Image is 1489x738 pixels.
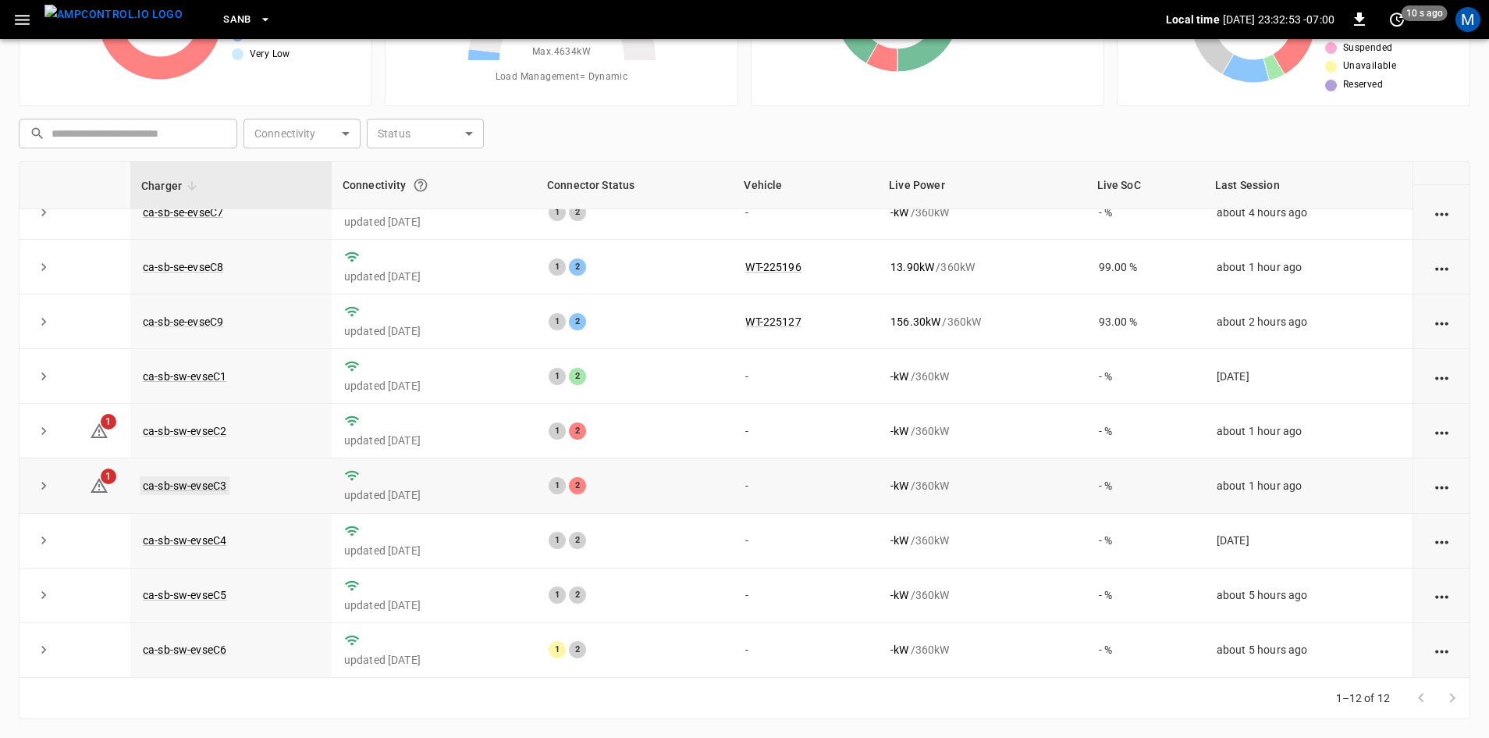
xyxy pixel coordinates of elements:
[549,204,566,221] div: 1
[143,425,226,437] a: ca-sb-sw-evseC2
[549,586,566,604] div: 1
[1336,690,1391,706] p: 1–12 of 12
[1086,185,1204,240] td: - %
[344,597,524,613] p: updated [DATE]
[32,474,55,497] button: expand row
[1166,12,1220,27] p: Local time
[1432,478,1452,494] div: action cell options
[344,378,524,394] p: updated [DATE]
[344,214,524,230] p: updated [DATE]
[32,638,55,661] button: expand row
[143,589,226,601] a: ca-sb-sw-evseC5
[733,162,878,209] th: Vehicle
[890,369,908,384] p: - kW
[890,533,1073,548] div: / 360 kW
[344,543,524,558] p: updated [DATE]
[890,642,908,658] p: - kW
[745,316,801,328] a: WT-225127
[141,176,202,195] span: Charger
[344,487,524,503] p: updated [DATE]
[32,583,55,607] button: expand row
[1204,623,1413,678] td: about 5 hours ago
[733,458,878,513] td: -
[1086,349,1204,404] td: - %
[1432,259,1452,275] div: action cell options
[1086,294,1204,349] td: 93.00 %
[890,478,908,494] p: - kW
[890,642,1073,658] div: / 360 kW
[1086,458,1204,513] td: - %
[1343,59,1396,74] span: Unavailable
[549,422,566,440] div: 1
[569,368,586,385] div: 2
[1204,162,1413,209] th: Last Session
[890,259,1073,275] div: / 360 kW
[143,370,226,383] a: ca-sb-sw-evseC1
[90,424,108,437] a: 1
[890,587,908,603] p: - kW
[745,261,801,273] a: WT-225196
[1086,569,1204,623] td: - %
[536,162,733,209] th: Connector Status
[1086,623,1204,678] td: - %
[496,70,628,85] span: Load Management = Dynamic
[1086,404,1204,458] td: - %
[143,206,223,219] a: ca-sb-se-evseC7
[569,422,586,440] div: 2
[344,323,524,339] p: updated [DATE]
[890,587,1073,603] div: / 360 kW
[549,368,566,385] div: 1
[223,11,251,29] span: SanB
[1223,12,1334,27] p: [DATE] 23:32:53 -07:00
[1086,240,1204,294] td: 99.00 %
[143,261,223,273] a: ca-sb-se-evseC8
[1086,514,1204,569] td: - %
[32,201,55,224] button: expand row
[890,205,1073,220] div: / 360 kW
[1402,5,1448,21] span: 10 s ago
[1343,41,1393,56] span: Suspended
[32,419,55,443] button: expand row
[1384,7,1409,32] button: set refresh interval
[217,5,278,35] button: SanB
[407,171,435,199] button: Connection between the charger and our software.
[890,314,1073,330] div: / 360 kW
[1086,162,1204,209] th: Live SoC
[549,313,566,330] div: 1
[890,423,908,439] p: - kW
[101,414,116,430] span: 1
[733,623,878,678] td: -
[1204,458,1413,513] td: about 1 hour ago
[733,185,878,240] td: -
[733,349,878,404] td: -
[44,5,183,24] img: ampcontrol.io logo
[733,404,878,458] td: -
[569,204,586,221] div: 2
[569,313,586,330] div: 2
[733,514,878,569] td: -
[1432,533,1452,548] div: action cell options
[569,586,586,604] div: 2
[32,529,55,552] button: expand row
[890,259,934,275] p: 13.90 kW
[1432,314,1452,330] div: action cell options
[32,310,55,333] button: expand row
[878,162,1086,209] th: Live Power
[1432,642,1452,658] div: action cell options
[532,45,591,60] span: Max. 4634 kW
[90,479,108,491] a: 1
[1432,587,1452,603] div: action cell options
[1343,77,1383,93] span: Reserved
[890,423,1073,439] div: / 360 kW
[143,644,226,656] a: ca-sb-sw-evseC6
[890,205,908,220] p: - kW
[1432,423,1452,439] div: action cell options
[32,255,55,279] button: expand row
[890,314,940,330] p: 156.30 kW
[1432,205,1452,220] div: action cell options
[1204,294,1413,349] td: about 2 hours ago
[344,433,524,448] p: updated [DATE]
[101,469,116,484] span: 1
[569,477,586,494] div: 2
[569,532,586,549] div: 2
